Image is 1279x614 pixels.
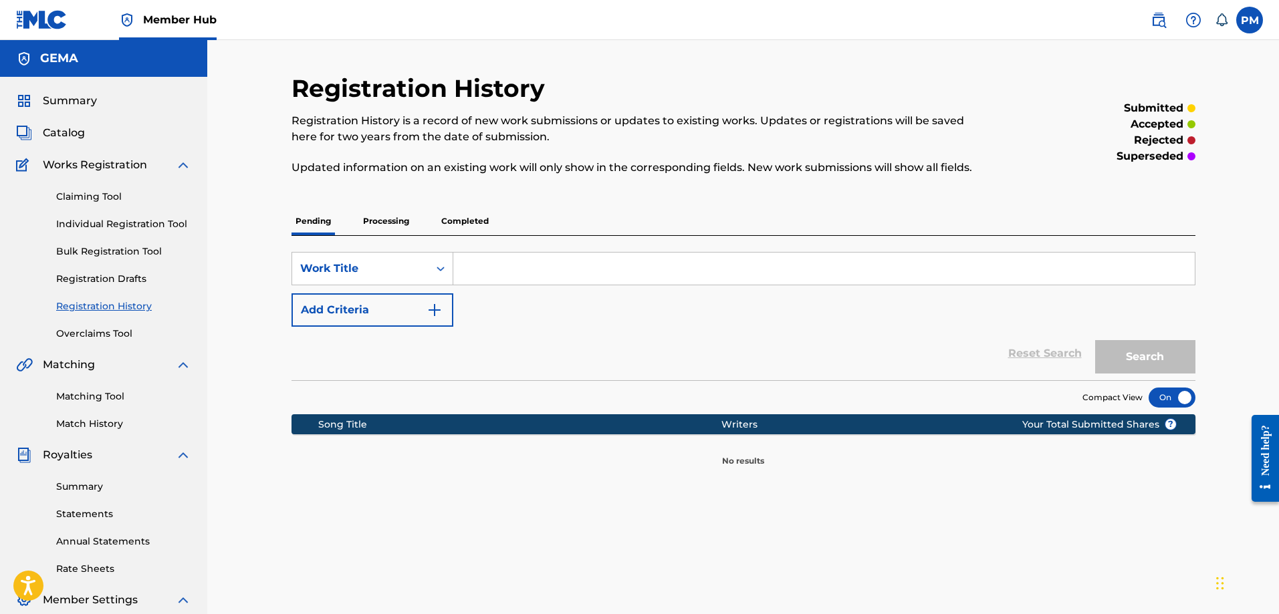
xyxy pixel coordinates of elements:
span: Your Total Submitted Shares [1022,418,1177,432]
p: submitted [1124,100,1183,116]
img: Summary [16,93,32,109]
div: Writers [721,418,1065,432]
p: Registration History is a record of new work submissions or updates to existing works. Updates or... [292,113,987,145]
img: Member Settings [16,592,32,608]
div: Chat-Widget [1212,550,1279,614]
p: Updated information on an existing work will only show in the corresponding fields. New work subm... [292,160,987,176]
a: Public Search [1145,7,1172,33]
a: SummarySummary [16,93,97,109]
a: Statements [56,507,191,521]
a: Summary [56,480,191,494]
img: Royalties [16,447,32,463]
form: Search Form [292,252,1195,380]
h2: Registration History [292,73,552,104]
img: Catalog [16,125,32,141]
h5: GEMA [40,51,78,66]
img: 9d2ae6d4665cec9f34b9.svg [427,302,443,318]
img: Matching [16,357,33,373]
button: Add Criteria [292,293,453,327]
img: search [1151,12,1167,28]
a: Overclaims Tool [56,327,191,341]
a: Individual Registration Tool [56,217,191,231]
span: Summary [43,93,97,109]
span: Works Registration [43,157,147,173]
a: Match History [56,417,191,431]
a: Claiming Tool [56,190,191,204]
iframe: Chat Widget [1212,550,1279,614]
div: Work Title [300,261,421,277]
img: MLC Logo [16,10,68,29]
img: Accounts [16,51,32,67]
span: Matching [43,357,95,373]
div: Song Title [318,418,721,432]
img: Top Rightsholder [119,12,135,28]
div: Help [1180,7,1207,33]
p: Pending [292,207,335,235]
p: superseded [1117,148,1183,164]
img: expand [175,157,191,173]
div: User Menu [1236,7,1263,33]
img: Works Registration [16,157,33,173]
a: Registration History [56,299,191,313]
p: rejected [1134,132,1183,148]
a: Matching Tool [56,390,191,404]
a: CatalogCatalog [16,125,85,141]
p: No results [722,439,764,467]
span: Member Hub [143,12,217,27]
iframe: Resource Center [1242,405,1279,512]
span: Royalties [43,447,92,463]
a: Bulk Registration Tool [56,245,191,259]
span: ? [1165,419,1176,430]
img: expand [175,357,191,373]
img: expand [175,592,191,608]
span: Catalog [43,125,85,141]
img: expand [175,447,191,463]
span: Compact View [1082,392,1143,404]
p: Completed [437,207,493,235]
p: Processing [359,207,413,235]
span: Member Settings [43,592,138,608]
a: Registration Drafts [56,272,191,286]
img: help [1185,12,1201,28]
div: Notifications [1215,13,1228,27]
p: accepted [1131,116,1183,132]
div: Ziehen [1216,563,1224,603]
a: Rate Sheets [56,562,191,576]
a: Annual Statements [56,534,191,549]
